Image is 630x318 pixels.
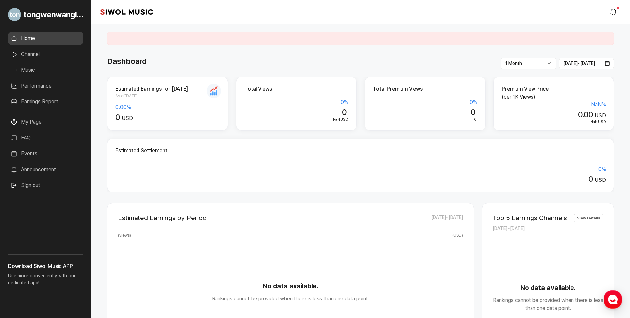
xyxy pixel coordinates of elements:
[115,85,220,93] h2: Estimated Earnings for [DATE]
[563,61,595,66] span: [DATE] ~ [DATE]
[373,85,477,93] h2: Total Premium Views
[373,99,477,106] div: 0 %
[502,119,606,125] div: USD
[8,95,83,108] a: Earnings Report
[578,110,593,119] span: 0.00
[8,79,83,93] a: Performance
[8,115,83,129] a: My Page
[574,214,603,222] a: View Details
[493,283,603,293] strong: No data available.
[8,63,83,77] a: Music
[505,61,522,66] span: 1 Month
[115,103,220,111] div: 0.00 %
[8,179,43,192] button: Sign out
[8,131,83,144] a: FAQ
[588,174,593,184] span: 0
[118,214,207,222] h2: Estimated Earnings by Period
[115,175,606,184] div: USD
[244,85,349,93] h2: Total Views
[493,297,603,312] p: Rankings cannot be provided when there is less than one data point.
[118,281,463,291] strong: No data available.
[342,107,346,117] span: 0
[8,5,83,24] a: Go to My Profile
[471,107,475,117] span: 0
[8,32,83,45] a: Home
[85,210,127,226] a: Settings
[452,232,463,238] span: ( USD )
[502,85,606,93] h2: Premium View Price
[502,110,606,120] div: USD
[115,165,606,173] div: 0 %
[493,226,525,231] span: [DATE] ~ [DATE]
[559,58,614,69] button: [DATE]~[DATE]
[244,117,349,123] div: USD
[24,9,83,20] span: tongwenwangluo01
[590,119,598,124] span: NaN
[8,147,83,160] a: Events
[44,210,85,226] a: Messages
[17,219,28,225] span: Home
[244,99,349,106] div: 0 %
[431,214,463,222] span: [DATE] ~ [DATE]
[55,220,74,225] span: Messages
[118,295,463,303] p: Rankings cannot be provided when there is less than one data point.
[608,5,621,19] a: modal.notifications
[115,113,220,122] div: USD
[502,101,606,109] div: NaN %
[115,93,220,99] span: As of [DATE]
[474,117,477,122] span: 0
[107,56,147,67] h1: Dashboard
[8,48,83,61] a: Channel
[333,117,340,122] span: NaN
[8,163,83,176] a: Announcement
[118,232,131,238] span: ( views )
[115,147,606,155] h2: Estimated Settlement
[2,210,44,226] a: Home
[493,214,567,222] h2: Top 5 Earnings Channels
[8,262,83,270] h3: Download Siwol Music APP
[8,270,83,292] p: Use more conveniently with our dedicated app!
[98,219,114,225] span: Settings
[502,93,606,101] p: (per 1K Views)
[115,112,120,122] span: 0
